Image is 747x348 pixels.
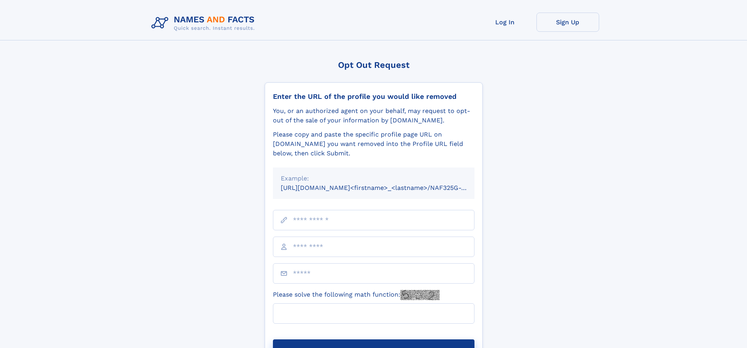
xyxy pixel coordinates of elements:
[474,13,536,32] a: Log In
[273,130,474,158] div: Please copy and paste the specific profile page URL on [DOMAIN_NAME] you want removed into the Pr...
[281,174,467,183] div: Example:
[273,92,474,101] div: Enter the URL of the profile you would like removed
[148,13,261,34] img: Logo Names and Facts
[536,13,599,32] a: Sign Up
[265,60,483,70] div: Opt Out Request
[273,106,474,125] div: You, or an authorized agent on your behalf, may request to opt-out of the sale of your informatio...
[281,184,489,191] small: [URL][DOMAIN_NAME]<firstname>_<lastname>/NAF325G-xxxxxxxx
[273,290,440,300] label: Please solve the following math function:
